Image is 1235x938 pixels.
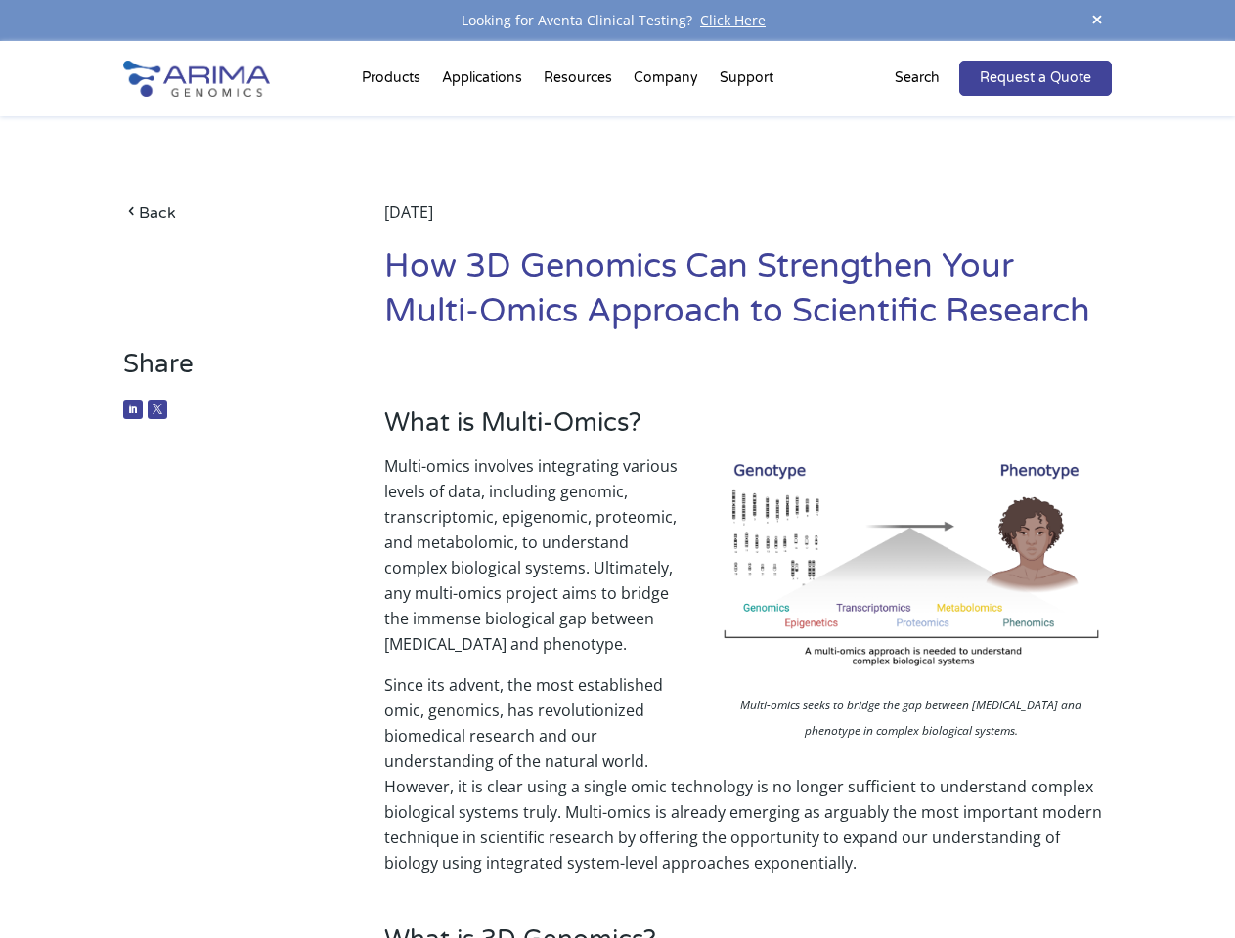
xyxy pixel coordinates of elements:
h3: What is Multi-Omics? [384,407,1112,453]
a: Click Here [692,11,773,29]
p: Search [895,65,940,91]
p: Multi-omics seeks to bridge the gap between [MEDICAL_DATA] and phenotype in complex biological sy... [711,693,1112,748]
div: Looking for Aventa Clinical Testing? [123,8,1111,33]
p: Since its advent, the most established omic, genomics, has revolutionized biomedical research and... [384,672,1112,875]
img: Arima-Genomics-logo [123,61,270,97]
div: [DATE] [384,199,1112,244]
h3: Share [123,349,330,395]
a: Back [123,199,330,226]
h1: How 3D Genomics Can Strengthen Your Multi-Omics Approach to Scientific Research [384,244,1112,349]
p: Multi-omics involves integrating various levels of data, including genomic, transcriptomic, epige... [384,453,1112,672]
a: Request a Quote [959,61,1112,96]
